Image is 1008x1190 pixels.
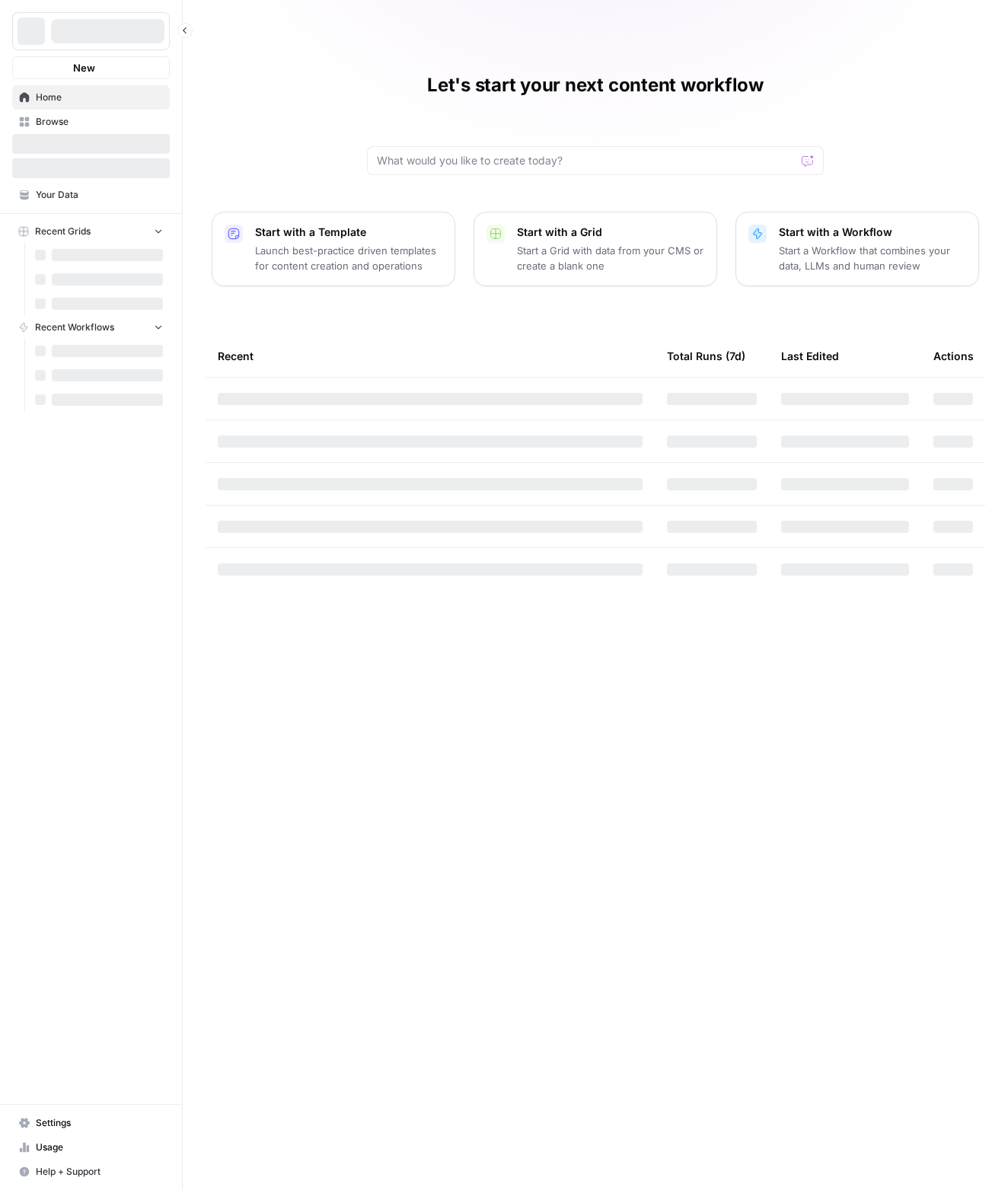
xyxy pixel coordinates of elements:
button: Help + Support [12,1160,170,1184]
button: Start with a GridStart a Grid with data from your CMS or create a blank one [474,212,717,286]
div: Last Edited [781,335,839,377]
span: Home [36,91,163,104]
button: Recent Workflows [12,316,170,339]
div: Total Runs (7d) [667,335,745,377]
span: Browse [36,115,163,129]
p: Start with a Grid [517,225,704,240]
a: Home [12,85,170,110]
p: Start with a Template [255,225,442,240]
a: Browse [12,110,170,134]
span: Recent Grids [35,225,91,238]
span: Recent Workflows [35,321,114,334]
span: Usage [36,1141,163,1154]
h1: Let's start your next content workflow [427,73,764,97]
button: Start with a WorkflowStart a Workflow that combines your data, LLMs and human review [735,212,979,286]
p: Start a Grid with data from your CMS or create a blank one [517,243,704,273]
button: Recent Grids [12,220,170,243]
span: Your Data [36,188,163,202]
a: Settings [12,1111,170,1135]
span: Help + Support [36,1165,163,1179]
p: Start a Workflow that combines your data, LLMs and human review [779,243,966,273]
button: New [12,56,170,79]
a: Your Data [12,183,170,207]
div: Actions [933,335,974,377]
p: Start with a Workflow [779,225,966,240]
input: What would you like to create today? [377,153,796,168]
a: Usage [12,1135,170,1160]
div: Recent [218,335,643,377]
span: Settings [36,1116,163,1130]
button: Start with a TemplateLaunch best-practice driven templates for content creation and operations [212,212,455,286]
p: Launch best-practice driven templates for content creation and operations [255,243,442,273]
span: New [73,60,95,75]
